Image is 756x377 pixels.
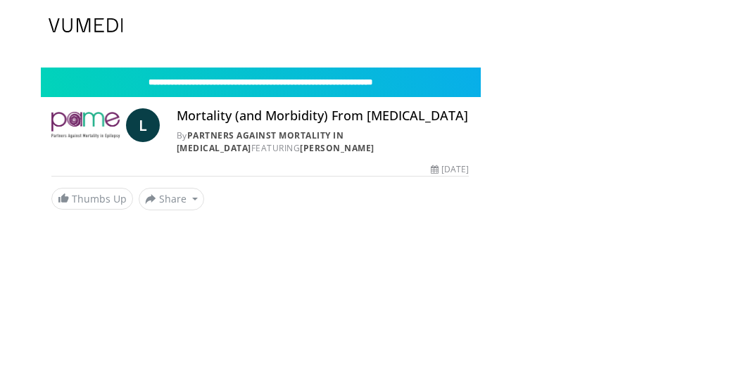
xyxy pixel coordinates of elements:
[51,108,120,142] img: Partners Against Mortality in Epilepsy
[51,188,133,210] a: Thumbs Up
[177,129,344,154] a: Partners Against Mortality in [MEDICAL_DATA]
[431,163,469,176] div: [DATE]
[177,129,469,155] div: By FEATURING
[177,108,469,124] h4: Mortality (and Morbidity) From [MEDICAL_DATA]
[300,142,374,154] a: [PERSON_NAME]
[139,188,204,210] button: Share
[126,108,160,142] a: L
[49,18,123,32] img: VuMedi Logo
